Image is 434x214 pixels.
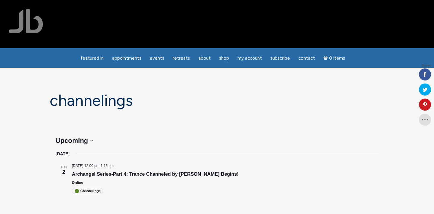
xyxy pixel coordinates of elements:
[112,55,141,61] span: Appointments
[329,56,345,61] span: 0 items
[323,55,329,61] i: Cart
[169,52,193,64] a: Retreats
[77,52,107,64] a: featured in
[72,172,239,177] a: Archangel Series-Part 4: Trance Channeled by [PERSON_NAME] Begins!
[195,52,214,64] a: About
[215,52,233,64] a: Shop
[219,55,229,61] span: Shop
[56,150,379,194] div: List of Events
[72,164,99,168] span: [DATE] 12:00 pm
[50,92,384,109] h1: Channelings
[198,55,211,61] span: About
[270,55,290,61] span: Subscribe
[146,52,168,64] a: Events
[72,181,83,185] span: Online
[295,52,319,64] a: Contact
[237,55,262,61] span: My Account
[56,150,70,157] time: [DATE]
[234,52,266,64] a: My Account
[9,9,43,33] img: Jamie Butler. The Everyday Medium
[150,55,164,61] span: Events
[101,164,114,168] span: 1:15 pm
[421,64,431,67] span: Shares
[72,188,103,194] div: Channelings
[80,55,104,61] span: featured in
[56,137,88,144] span: Upcoming
[298,55,315,61] span: Contact
[56,136,93,146] button: Upcoming
[267,52,294,64] a: Subscribe
[173,55,190,61] span: Retreats
[320,52,349,64] a: Cart0 items
[56,168,72,176] span: 2
[108,52,145,64] a: Appointments
[56,165,72,170] span: Thu
[72,164,114,168] time: -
